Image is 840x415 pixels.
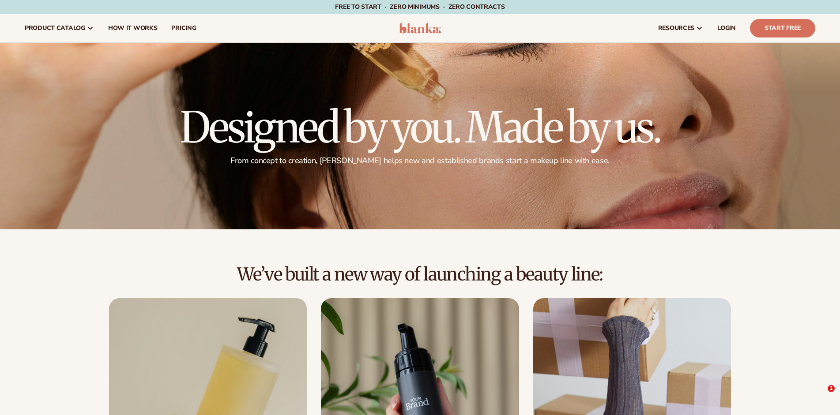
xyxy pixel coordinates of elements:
[101,14,165,42] a: How It Works
[180,106,660,149] h1: Designed by you. Made by us.
[171,25,196,32] span: pricing
[164,14,203,42] a: pricing
[25,25,85,32] span: product catalog
[651,14,710,42] a: resources
[335,3,505,11] span: Free to start · ZERO minimums · ZERO contracts
[399,23,441,34] img: logo
[828,385,835,392] span: 1
[108,25,158,32] span: How It Works
[710,14,743,42] a: LOGIN
[658,25,694,32] span: resources
[717,25,736,32] span: LOGIN
[750,19,815,37] a: Start Free
[25,265,815,284] h2: We’ve built a new way of launching a beauty line:
[810,385,831,406] iframe: Intercom live chat
[180,156,660,166] p: From concept to creation, [PERSON_NAME] helps new and established brands start a makeup line with...
[18,14,101,42] a: product catalog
